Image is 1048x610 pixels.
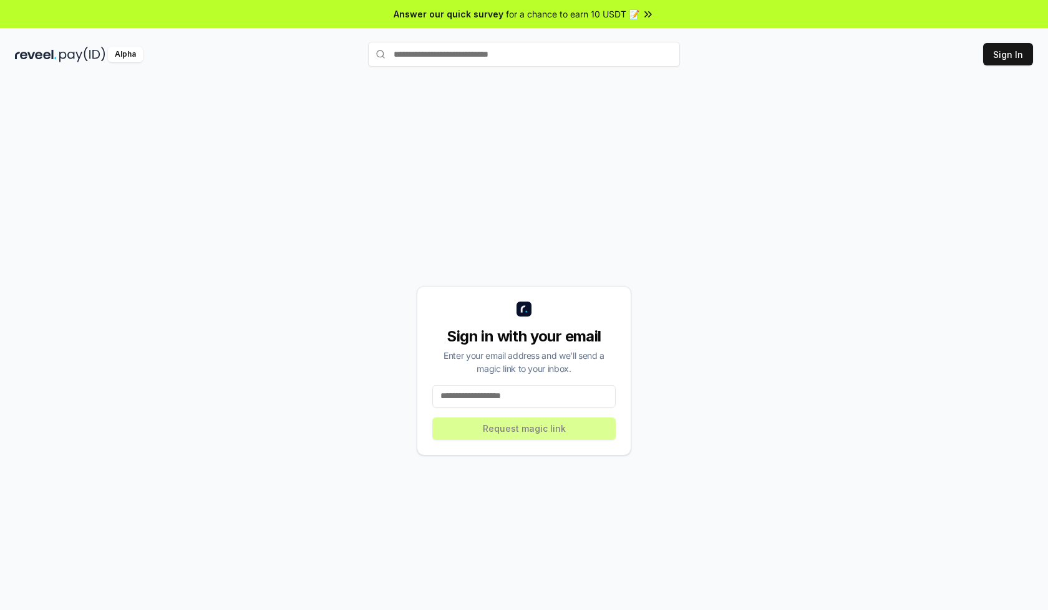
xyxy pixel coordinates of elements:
[517,302,531,317] img: logo_small
[432,349,616,375] div: Enter your email address and we’ll send a magic link to your inbox.
[108,47,143,62] div: Alpha
[59,47,105,62] img: pay_id
[15,47,57,62] img: reveel_dark
[506,7,639,21] span: for a chance to earn 10 USDT 📝
[432,326,616,346] div: Sign in with your email
[983,43,1033,65] button: Sign In
[394,7,503,21] span: Answer our quick survey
